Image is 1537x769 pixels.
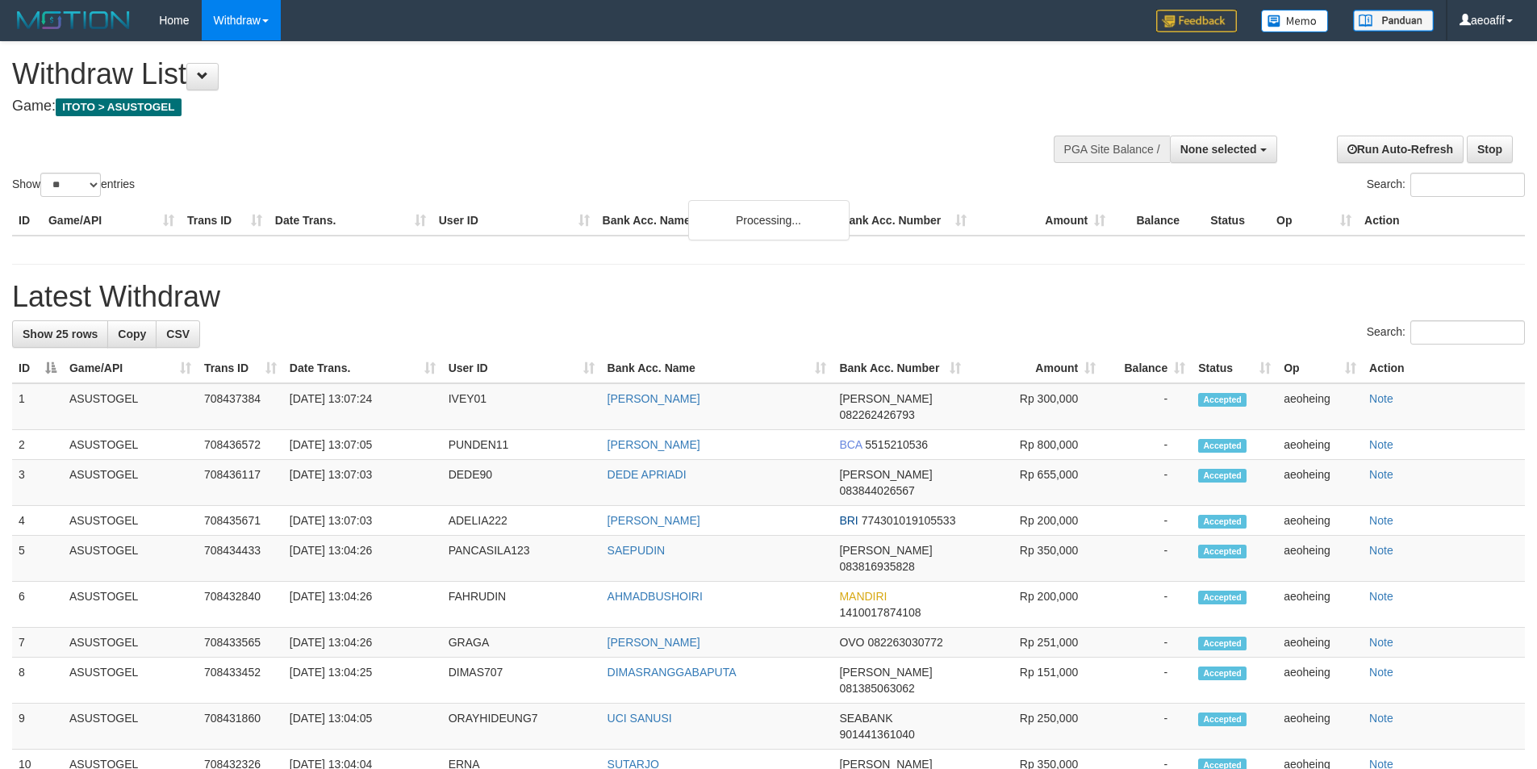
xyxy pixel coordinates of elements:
td: ASUSTOGEL [63,628,198,658]
span: [PERSON_NAME] [839,468,932,481]
td: Rp 251,000 [967,628,1102,658]
td: Rp 300,000 [967,383,1102,430]
th: Bank Acc. Name: activate to sort column ascending [601,353,833,383]
td: ASUSTOGEL [63,460,198,506]
span: Accepted [1198,545,1247,558]
a: Show 25 rows [12,320,108,348]
div: Processing... [688,200,850,240]
label: Search: [1367,173,1525,197]
td: - [1102,430,1192,460]
td: 708436572 [198,430,283,460]
span: Show 25 rows [23,328,98,341]
span: BRI [839,514,858,527]
th: Bank Acc. Name [596,206,835,236]
a: Note [1369,712,1393,725]
input: Search: [1410,173,1525,197]
td: aeoheing [1277,383,1363,430]
span: Copy [118,328,146,341]
span: Accepted [1198,469,1247,483]
th: Status [1204,206,1270,236]
a: Note [1369,468,1393,481]
span: Accepted [1198,713,1247,726]
th: Op [1270,206,1358,236]
span: Copy 082262426793 to clipboard [839,408,914,421]
td: [DATE] 13:04:05 [283,704,442,750]
th: Trans ID [181,206,269,236]
td: Rp 151,000 [967,658,1102,704]
a: Note [1369,590,1393,603]
a: [PERSON_NAME] [608,438,700,451]
a: Run Auto-Refresh [1337,136,1464,163]
td: 708432840 [198,582,283,628]
th: Amount [973,206,1112,236]
th: Bank Acc. Number [834,206,973,236]
td: ASUSTOGEL [63,536,198,582]
a: Note [1369,438,1393,451]
img: Feedback.jpg [1156,10,1237,32]
span: Accepted [1198,393,1247,407]
td: ASUSTOGEL [63,582,198,628]
th: ID: activate to sort column descending [12,353,63,383]
span: [PERSON_NAME] [839,666,932,679]
span: None selected [1180,143,1257,156]
span: Copy 1410017874108 to clipboard [839,606,921,619]
a: CSV [156,320,200,348]
th: ID [12,206,42,236]
th: Amount: activate to sort column ascending [967,353,1102,383]
span: Copy 083844026567 to clipboard [839,484,914,497]
span: BCA [839,438,862,451]
span: [PERSON_NAME] [839,544,932,557]
th: Trans ID: activate to sort column ascending [198,353,283,383]
td: [DATE] 13:04:26 [283,628,442,658]
span: [PERSON_NAME] [839,392,932,405]
th: User ID [432,206,596,236]
td: Rp 655,000 [967,460,1102,506]
a: UCI SANUSI [608,712,672,725]
a: Note [1369,514,1393,527]
a: DIMASRANGGABAPUTA [608,666,737,679]
a: Note [1369,666,1393,679]
div: PGA Site Balance / [1054,136,1170,163]
td: aeoheing [1277,430,1363,460]
td: 8 [12,658,63,704]
td: 708433565 [198,628,283,658]
td: - [1102,628,1192,658]
a: [PERSON_NAME] [608,392,700,405]
td: [DATE] 13:04:26 [283,582,442,628]
td: PANCASILA123 [442,536,601,582]
td: - [1102,383,1192,430]
td: IVEY01 [442,383,601,430]
td: [DATE] 13:07:03 [283,506,442,536]
td: - [1102,536,1192,582]
td: 6 [12,582,63,628]
td: 4 [12,506,63,536]
td: [DATE] 13:07:05 [283,430,442,460]
span: OVO [839,636,864,649]
td: Rp 350,000 [967,536,1102,582]
th: Action [1358,206,1525,236]
td: aeoheing [1277,536,1363,582]
h1: Withdraw List [12,58,1009,90]
span: Accepted [1198,591,1247,604]
th: Date Trans.: activate to sort column ascending [283,353,442,383]
th: Action [1363,353,1525,383]
td: Rp 200,000 [967,506,1102,536]
span: Copy 5515210536 to clipboard [865,438,928,451]
td: aeoheing [1277,582,1363,628]
a: AHMADBUSHOIRI [608,590,703,603]
td: ASUSTOGEL [63,383,198,430]
td: aeoheing [1277,460,1363,506]
span: CSV [166,328,190,341]
label: Show entries [12,173,135,197]
span: Copy 901441361040 to clipboard [839,728,914,741]
td: ORAYHIDEUNG7 [442,704,601,750]
td: - [1102,704,1192,750]
h4: Game: [12,98,1009,115]
a: Copy [107,320,157,348]
td: 708433452 [198,658,283,704]
span: Copy 082263030772 to clipboard [867,636,942,649]
td: 1 [12,383,63,430]
a: [PERSON_NAME] [608,514,700,527]
span: Accepted [1198,439,1247,453]
td: 2 [12,430,63,460]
